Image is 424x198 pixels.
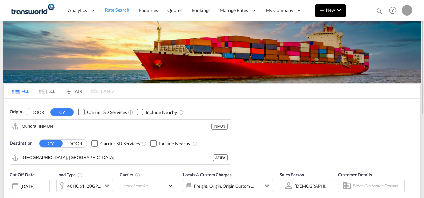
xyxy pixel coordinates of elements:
input: Search by Port [22,121,211,131]
span: Customer Details [338,172,372,177]
md-icon: icon-airplane [65,87,73,92]
div: Freight Origin Origin Custom Destination Factory Stuffingicon-chevron-down [183,179,273,192]
div: Help [387,5,402,17]
span: Locals & Custom Charges [183,172,232,177]
md-icon: The selected Trucker/Carrierwill be displayed in the rate results If the rates are from another f... [135,172,140,178]
div: INMUN [211,123,228,130]
span: Enquiries [139,7,158,13]
div: icon-magnify [376,7,383,17]
div: Include Nearby [146,109,177,116]
div: [DATE] [10,179,50,193]
md-icon: Unchecked: Ignores neighbouring ports when fetching rates.Checked : Includes neighbouring ports w... [178,110,184,115]
span: Manage Rates [220,7,248,14]
span: Bookings [192,7,210,13]
md-tab-item: AIR [60,84,87,98]
md-checkbox: Checkbox No Ink [91,140,140,147]
div: Freight Origin Origin Custom Destination Factory Stuffing [194,181,255,191]
md-icon: icon-chevron-down [263,182,271,190]
div: Include Nearby [159,140,190,147]
span: Rate Search [105,7,129,13]
div: [DEMOGRAPHIC_DATA] Kiran [295,183,354,189]
button: DOOR [26,108,49,116]
div: I [402,5,412,16]
md-icon: Unchecked: Ignores neighbouring ports when fetching rates.Checked : Includes neighbouring ports w... [192,141,198,146]
div: [DATE] [21,183,34,189]
div: 40HC x1 20GP x1icon-chevron-down [56,179,113,192]
md-checkbox: Checkbox No Ink [137,109,177,116]
md-input-container: Mundra, INMUN [10,120,231,133]
span: Cut Off Date [10,172,35,177]
md-icon: icon-magnify [376,7,383,15]
span: Carrier [120,172,140,177]
button: DOOR [64,140,87,147]
md-icon: icon-plus 400-fg [318,6,326,14]
span: Analytics [68,7,87,14]
input: Search by Port [22,153,213,163]
md-icon: icon-chevron-down [335,6,343,14]
md-tab-item: LCL [34,84,60,98]
img: LCL+%26+FCL+BACKGROUND.png [3,21,421,83]
md-icon: icon-information-outline [77,172,83,178]
div: Carrier SD Services [100,140,140,147]
img: f753ae806dec11f0841701cdfdf085c0.png [10,3,55,18]
button: CY [50,108,74,116]
span: My Company [266,7,293,14]
md-icon: Unchecked: Search for CY (Container Yard) services for all selected carriers.Checked : Search for... [128,110,133,115]
span: Help [387,5,398,16]
md-icon: icon-chevron-down [103,182,111,190]
md-tab-item: FCL [7,84,34,98]
div: Carrier SD Services [87,109,127,116]
div: 40HC x1 20GP x1 [67,181,101,191]
span: Quotes [167,7,182,13]
md-input-container: Jebel Ali, AEJEA [10,151,231,164]
span: Sales Person [280,172,304,177]
md-select: Sales Person: Irishi Kiran [294,181,329,191]
md-pagination-wrapper: Use the left and right arrow keys to navigate between tabs [7,84,114,98]
div: AEJEA [213,154,228,161]
md-checkbox: Checkbox No Ink [150,140,190,147]
span: Destination [10,140,32,147]
span: Load Type [56,172,83,177]
button: icon-plus 400-fgNewicon-chevron-down [315,4,346,17]
span: New [318,7,343,13]
md-icon: Unchecked: Search for CY (Container Yard) services for all selected carriers.Checked : Search for... [141,141,147,146]
input: Enter Customer Details [352,181,402,191]
button: CY [39,140,63,147]
span: Origin [10,109,22,115]
md-checkbox: Checkbox No Ink [78,109,127,116]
